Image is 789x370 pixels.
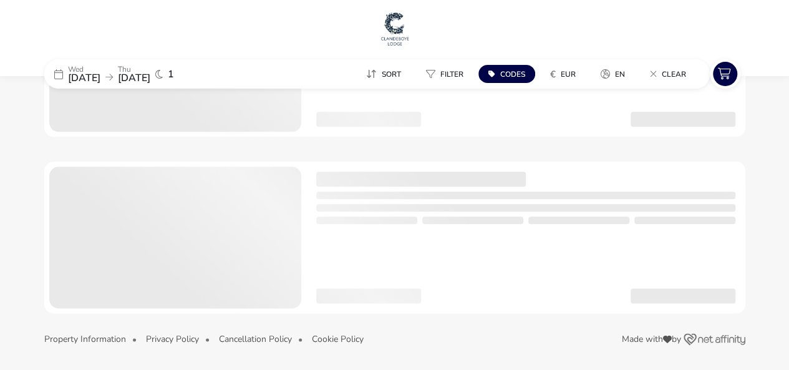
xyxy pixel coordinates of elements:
i: € [550,68,556,80]
naf-pibe-menu-bar-item: Clear [640,65,701,83]
span: Filter [440,69,463,79]
span: Made with by [622,335,681,344]
img: Main Website [379,10,410,47]
naf-pibe-menu-bar-item: en [591,65,640,83]
span: [DATE] [118,71,150,85]
button: Property Information [44,334,126,344]
button: Cancellation Policy [219,334,292,344]
span: 1 [168,69,174,79]
button: en [591,65,635,83]
span: en [615,69,625,79]
naf-pibe-menu-bar-item: Codes [478,65,540,83]
button: Cookie Policy [312,334,364,344]
p: Thu [118,66,150,73]
naf-pibe-menu-bar-item: €EUR [540,65,591,83]
span: [DATE] [68,71,100,85]
span: Sort [382,69,401,79]
button: €EUR [540,65,586,83]
button: Clear [640,65,696,83]
button: Codes [478,65,535,83]
button: Sort [356,65,411,83]
span: EUR [561,69,576,79]
button: Privacy Policy [146,334,199,344]
p: Wed [68,66,100,73]
button: Filter [416,65,473,83]
naf-pibe-menu-bar-item: Filter [416,65,478,83]
span: Clear [662,69,686,79]
span: Codes [500,69,525,79]
naf-pibe-menu-bar-item: Sort [356,65,416,83]
div: Wed[DATE]Thu[DATE]1 [44,59,231,89]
